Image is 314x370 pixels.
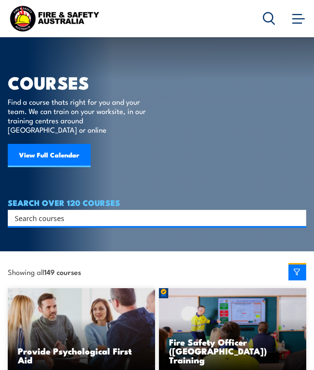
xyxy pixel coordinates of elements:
a: View Full Calendar [8,144,91,167]
h4: SEARCH OVER 120 COURSES [8,198,306,207]
button: Search magnifier button [293,213,304,223]
p: Find a course thats right for you and your team. We can train on your worksite, in our training c... [8,97,149,134]
h1: COURSES [8,74,157,90]
form: Search form [16,213,291,223]
h3: Provide Psychological First Aid [18,346,145,364]
strong: 149 courses [44,266,81,277]
input: Search input [15,212,289,224]
span: Showing all [8,268,81,276]
h3: Fire Safety Officer ([GEOGRAPHIC_DATA]) Training [169,337,296,364]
